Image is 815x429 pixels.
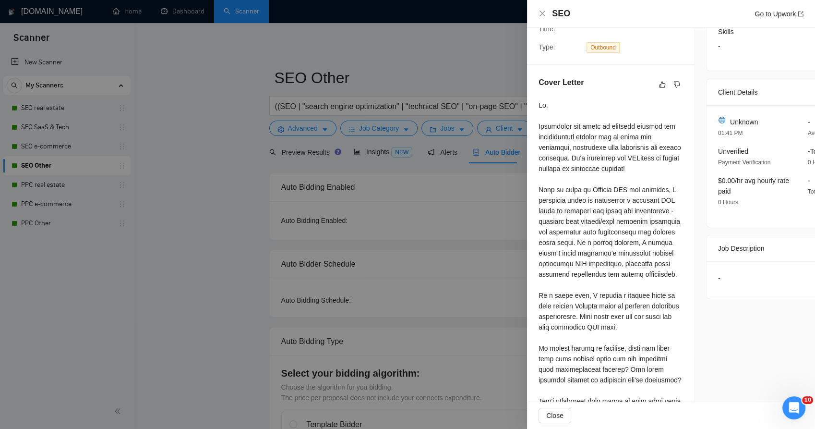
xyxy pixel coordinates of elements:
button: Close [539,408,571,423]
span: Unverified [718,147,748,155]
span: - [808,177,810,184]
img: 🌐 [719,117,725,123]
span: 0 Hours [718,199,738,206]
a: Go to Upworkexport [755,10,803,18]
span: 01:41 PM [718,130,743,136]
h5: Cover Letter [539,77,584,88]
h4: SEO [552,8,570,20]
span: close [539,10,546,17]
span: - [808,118,810,126]
button: like [657,79,668,90]
button: dislike [671,79,683,90]
span: Outbound [587,42,620,53]
span: Close [546,410,563,421]
span: Skills [718,28,734,36]
span: $0.00/hr avg hourly rate paid [718,177,789,195]
span: Payment Verification [718,159,770,166]
span: like [659,81,666,88]
button: Close [539,10,546,18]
span: dislike [673,81,680,88]
span: Unknown [730,117,758,127]
span: 10 [802,396,813,404]
span: export [798,11,803,17]
span: Type: [539,43,555,51]
iframe: Intercom live chat [782,396,805,419]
